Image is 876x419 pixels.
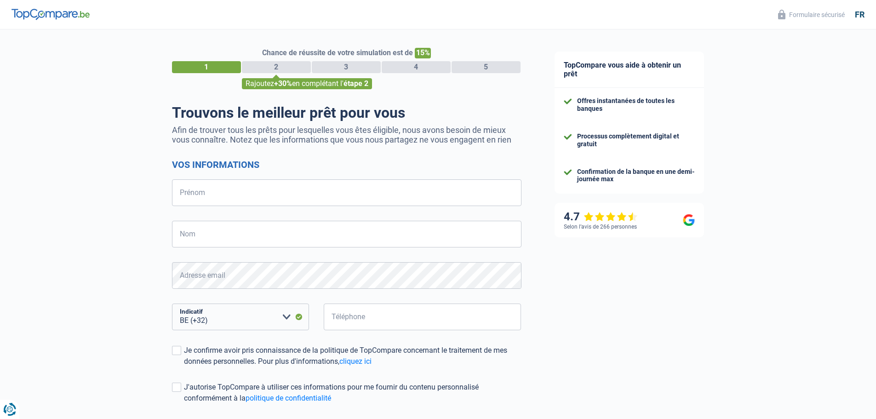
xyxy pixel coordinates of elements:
div: TopCompare vous aide à obtenir un prêt [555,52,704,88]
p: Afin de trouver tous les prêts pour lesquelles vous êtes éligible, nous avons besoin de mieux vou... [172,125,521,144]
div: Offres instantanées de toutes les banques [577,97,695,113]
div: Rajoutez en complétant l' [242,78,372,89]
span: +30% [274,79,292,88]
div: Je confirme avoir pris connaissance de la politique de TopCompare concernant le traitement de mes... [184,345,521,367]
div: Confirmation de la banque en une demi-journée max [577,168,695,184]
div: 2 [242,61,311,73]
a: politique de confidentialité [246,394,331,402]
div: 1 [172,61,241,73]
h2: Vos informations [172,159,521,170]
div: 4 [382,61,451,73]
div: Selon l’avis de 266 personnes [564,224,637,230]
div: 4.7 [564,210,638,224]
div: Processus complètement digital et gratuit [577,132,695,148]
span: étape 2 [344,79,368,88]
div: fr [855,10,865,20]
div: 3 [312,61,381,73]
div: J'autorise TopCompare à utiliser ces informations pour me fournir du contenu personnalisé conform... [184,382,521,404]
button: Formulaire sécurisé [773,7,850,22]
span: Chance de réussite de votre simulation est de [262,48,413,57]
img: TopCompare Logo [11,9,90,20]
a: cliquez ici [339,357,372,366]
span: 15% [415,48,431,58]
h1: Trouvons le meilleur prêt pour vous [172,104,521,121]
div: 5 [452,61,521,73]
input: 401020304 [324,304,521,330]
